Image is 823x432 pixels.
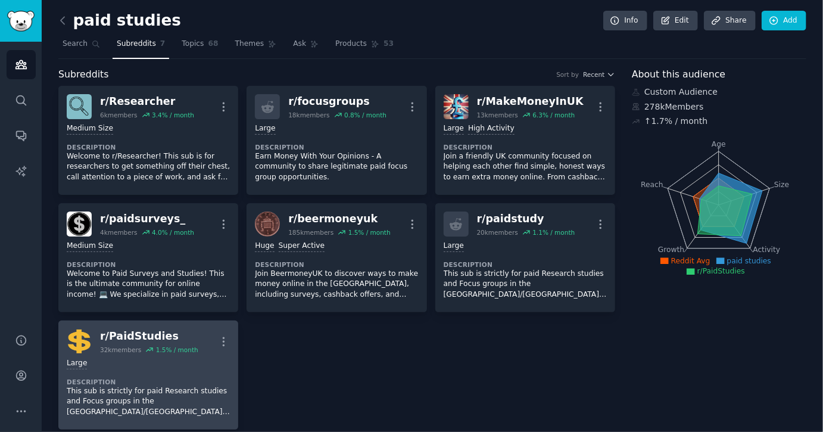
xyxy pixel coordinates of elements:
[704,11,755,31] a: Share
[58,35,104,59] a: Search
[67,269,230,300] p: Welcome to Paid Surveys and Studies! This is the ultimate community for online income! 💻 We speci...
[208,39,219,49] span: 68
[671,257,710,265] span: Reddit Avg
[335,39,367,49] span: Products
[774,180,789,188] tspan: Size
[235,39,264,49] span: Themes
[444,151,607,183] p: Join a friendly UK community focused on helping each other find simple, honest ways to earn extra...
[435,203,615,312] a: r/paidstudy20kmembers1.1% / monthLargeDescriptionThis sub is strictly for paid Research studies a...
[477,228,518,237] div: 20k members
[255,143,418,151] dt: Description
[247,86,426,195] a: r/focusgroups18kmembers0.8% / monthLargeDescriptionEarn Money With Your Opinions - A community to...
[468,123,515,135] div: High Activity
[100,329,198,344] div: r/ PaidStudies
[100,228,138,237] div: 4k members
[67,94,92,119] img: Researcher
[67,151,230,183] p: Welcome to r/Researcher! This sub is for researchers to get something off their chest, call atten...
[279,241,325,252] div: Super Active
[384,39,394,49] span: 53
[182,39,204,49] span: Topics
[658,245,684,254] tspan: Growth
[67,260,230,269] dt: Description
[632,86,806,98] div: Custom Audience
[67,123,113,135] div: Medium Size
[247,203,426,312] a: beermoneyukr/beermoneyuk185kmembers1.5% / monthHugeSuper ActiveDescriptionJoin BeermoneyUK to dis...
[58,67,109,82] span: Subreddits
[603,11,647,31] a: Info
[477,111,518,119] div: 13k members
[58,321,238,430] a: PaidStudiesr/PaidStudies32kmembers1.5% / monthLargeDescriptionThis sub is strictly for paid Resea...
[67,241,113,252] div: Medium Size
[712,140,726,148] tspan: Age
[156,346,198,354] div: 1.5 % / month
[67,212,92,237] img: paidsurveys_
[255,241,274,252] div: Huge
[100,94,194,109] div: r/ Researcher
[231,35,281,59] a: Themes
[160,39,166,49] span: 7
[113,35,169,59] a: Subreddits7
[288,111,329,119] div: 18k members
[632,67,725,82] span: About this audience
[641,180,663,188] tspan: Reach
[152,111,194,119] div: 3.4 % / month
[532,228,575,237] div: 1.1 % / month
[444,269,607,300] p: This sub is strictly for paid Research studies and Focus groups in the [GEOGRAPHIC_DATA]/[GEOGRAP...
[255,123,275,135] div: Large
[762,11,806,31] a: Add
[255,151,418,183] p: Earn Money With Your Opinions - A community to share legitimate paid focus group opportunities.
[100,212,194,226] div: r/ paidsurveys_
[435,86,615,195] a: MakeMoneyInUKr/MakeMoneyInUK13kmembers6.3% / monthLargeHigh ActivityDescriptionJoin a friendly UK...
[653,11,698,31] a: Edit
[753,245,781,254] tspan: Activity
[58,11,181,30] h2: paid studies
[444,94,469,119] img: MakeMoneyInUK
[67,358,87,369] div: Large
[697,267,745,275] span: r/PaidStudies
[288,228,333,237] div: 185k members
[255,212,280,237] img: beermoneyuk
[289,35,323,59] a: Ask
[177,35,222,59] a: Topics68
[444,241,464,252] div: Large
[556,70,579,79] div: Sort by
[100,111,138,119] div: 6k members
[67,378,230,386] dt: Description
[444,143,607,151] dt: Description
[67,143,230,151] dt: Description
[444,260,607,269] dt: Description
[58,203,238,312] a: paidsurveys_r/paidsurveys_4kmembers4.0% / monthMedium SizeDescriptionWelcome to Paid Surveys and ...
[58,86,238,195] a: Researcherr/Researcher6kmembers3.4% / monthMedium SizeDescriptionWelcome to r/Researcher! This su...
[7,11,35,32] img: GummySearch logo
[348,228,391,237] div: 1.5 % / month
[288,94,386,109] div: r/ focusgroups
[344,111,386,119] div: 0.8 % / month
[331,35,398,59] a: Products53
[632,101,806,113] div: 278k Members
[727,257,771,265] span: paid studies
[67,386,230,418] p: This sub is strictly for paid Research studies and Focus groups in the [GEOGRAPHIC_DATA]/[GEOGRAP...
[583,70,604,79] span: Recent
[67,329,92,354] img: PaidStudies
[117,39,156,49] span: Subreddits
[644,115,707,128] div: ↑ 1.7 % / month
[477,94,584,109] div: r/ MakeMoneyInUK
[288,212,390,226] div: r/ beermoneyuk
[255,269,418,300] p: Join BeermoneyUK to discover ways to make money online in the [GEOGRAPHIC_DATA], including survey...
[152,228,194,237] div: 4.0 % / month
[583,70,615,79] button: Recent
[532,111,575,119] div: 6.3 % / month
[444,123,464,135] div: Large
[293,39,306,49] span: Ask
[63,39,88,49] span: Search
[100,346,141,354] div: 32k members
[477,212,575,226] div: r/ paidstudy
[255,260,418,269] dt: Description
